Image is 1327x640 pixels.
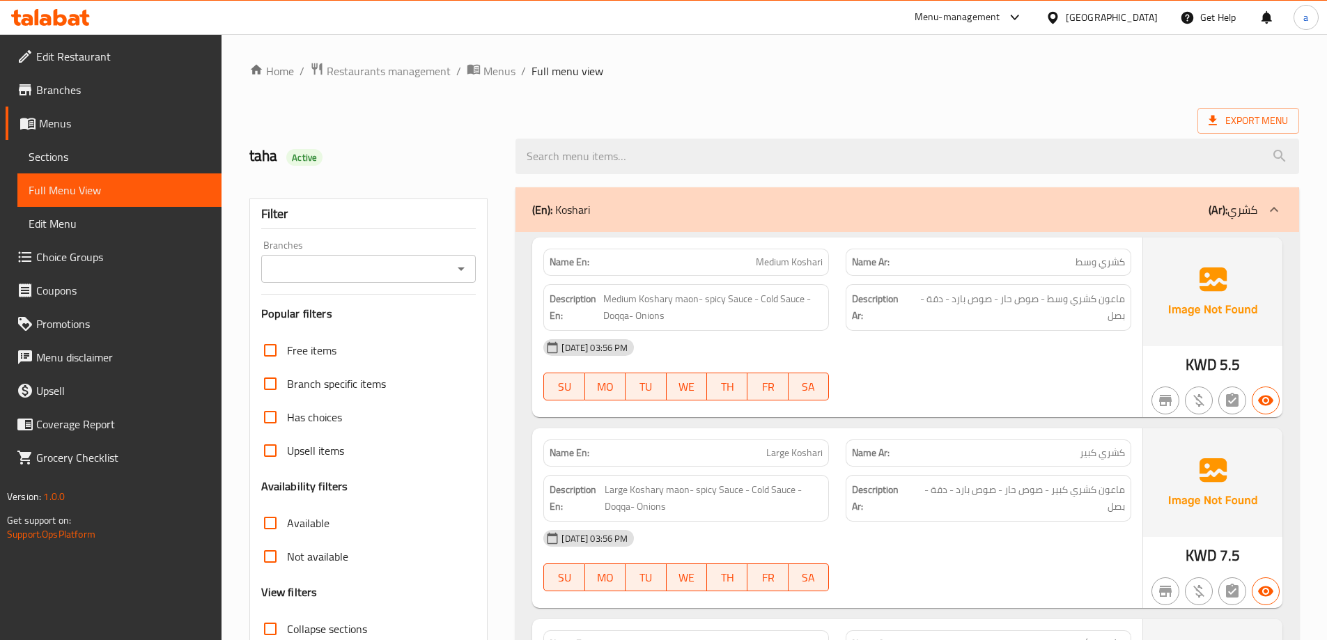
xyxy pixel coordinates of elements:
a: Sections [17,140,222,173]
strong: Name Ar: [852,255,890,270]
a: Menu disclaimer [6,341,222,374]
button: WE [667,373,707,400]
span: 1.0.0 [43,487,65,506]
span: Available [287,515,329,531]
span: Large Koshary maon- spicy Sauce - Cold Sauce - Doqqa- Onions [605,481,823,515]
span: SU [550,568,579,588]
span: Full menu view [531,63,603,79]
span: FR [753,377,782,397]
span: MO [591,377,620,397]
span: Sections [29,148,210,165]
span: Branch specific items [287,375,386,392]
span: MO [591,568,620,588]
span: Has choices [287,409,342,426]
span: Collapse sections [287,621,367,637]
span: TU [631,568,660,588]
span: FR [753,568,782,588]
span: 7.5 [1220,542,1240,569]
a: Edit Restaurant [6,40,222,73]
span: Edit Restaurant [36,48,210,65]
span: Grocery Checklist [36,449,210,466]
a: Menus [467,62,515,80]
li: / [300,63,304,79]
button: WE [667,563,707,591]
span: 5.5 [1220,351,1240,378]
button: Open [451,259,471,279]
a: Choice Groups [6,240,222,274]
a: Coupons [6,274,222,307]
a: Support.OpsPlatform [7,525,95,543]
span: Not available [287,548,348,565]
span: SU [550,377,579,397]
strong: Name Ar: [852,446,890,460]
strong: Description Ar: [852,290,909,325]
span: SA [794,568,823,588]
nav: breadcrumb [249,62,1299,80]
span: Medium Koshari [756,255,823,270]
h2: taha [249,146,499,166]
span: Large Koshari [766,446,823,460]
button: FR [747,563,788,591]
button: Available [1252,577,1280,605]
span: TU [631,377,660,397]
b: (Ar): [1209,199,1227,220]
strong: Description Ar: [852,481,910,515]
h3: Popular filters [261,306,476,322]
span: Coverage Report [36,416,210,432]
a: Branches [6,73,222,107]
span: SA [794,377,823,397]
button: TU [626,373,666,400]
button: Not branch specific item [1151,387,1179,414]
li: / [456,63,461,79]
span: Full Menu View [29,182,210,198]
span: Free items [287,342,336,359]
span: Medium Koshary maon- spicy Sauce - Cold Sauce - Doqqa- Onions [603,290,823,325]
span: Branches [36,81,210,98]
div: [GEOGRAPHIC_DATA] [1066,10,1158,25]
button: TH [707,563,747,591]
button: TU [626,563,666,591]
span: KWD [1186,351,1217,378]
span: Version: [7,487,41,506]
span: a [1303,10,1308,25]
strong: Name En: [550,255,589,270]
a: Restaurants management [310,62,451,80]
strong: Name En: [550,446,589,460]
a: Menus [6,107,222,140]
img: Ae5nvW7+0k+MAAAAAElFTkSuQmCC [1143,237,1282,346]
span: Export Menu [1209,112,1288,130]
button: FR [747,373,788,400]
button: TH [707,373,747,400]
p: Koshari [532,201,590,218]
a: Coverage Report [6,407,222,441]
button: Not has choices [1218,387,1246,414]
button: Purchased item [1185,577,1213,605]
div: Active [286,149,323,166]
span: TH [713,377,742,397]
button: MO [585,373,626,400]
span: WE [672,568,701,588]
button: SA [789,373,829,400]
h3: Availability filters [261,478,348,494]
span: Coupons [36,282,210,299]
span: Edit Menu [29,215,210,232]
div: Filter [261,199,476,229]
button: Not branch specific item [1151,577,1179,605]
span: Upsell items [287,442,344,459]
span: ماعون كشري وسط - صوص حار - صوص بارد - دقة - بصل [912,290,1125,325]
span: Menu disclaimer [36,349,210,366]
span: كشري كبير [1080,446,1125,460]
input: search [515,139,1299,174]
strong: Description En: [550,481,602,515]
span: [DATE] 03:56 PM [556,532,633,545]
a: Full Menu View [17,173,222,207]
strong: Description En: [550,290,600,325]
button: SA [789,563,829,591]
h3: View filters [261,584,318,600]
button: MO [585,563,626,591]
button: Not has choices [1218,577,1246,605]
button: SU [543,563,584,591]
button: Purchased item [1185,387,1213,414]
span: [DATE] 03:56 PM [556,341,633,354]
a: Grocery Checklist [6,441,222,474]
